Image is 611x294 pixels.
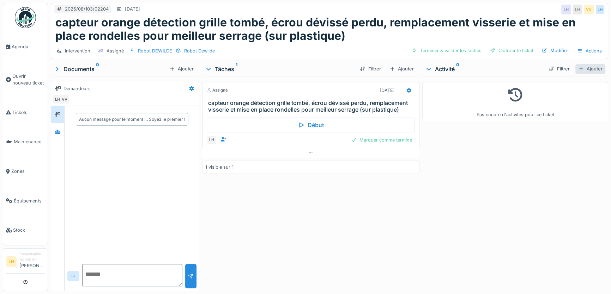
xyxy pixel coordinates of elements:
[12,109,45,116] span: Tickets
[65,6,109,12] div: 2025/08/103/02204
[3,157,48,186] a: Zones
[546,64,573,74] div: Filtrer
[208,100,416,113] h3: capteur orange détection grille tombé, écrou dévissé perdu, remplacement visserie et mise en plac...
[167,64,196,74] div: Ajouter
[573,5,582,14] div: LH
[3,62,48,98] a: Ouvrir nouveau ticket
[236,65,237,73] sup: 1
[456,65,459,73] sup: 0
[3,215,48,245] a: Stock
[3,127,48,157] a: Maintenance
[207,87,228,93] div: Assigné
[12,43,45,50] span: Agenda
[54,65,167,73] div: Documents
[19,251,45,262] div: Responsable technicien
[561,5,571,14] div: LH
[11,168,45,175] span: Zones
[53,94,62,104] div: LH
[3,98,48,127] a: Tickets
[19,251,45,272] li: [PERSON_NAME]
[63,85,91,92] div: Demandeurs
[96,65,99,73] sup: 0
[3,32,48,62] a: Agenda
[425,65,543,73] div: Activité
[574,46,605,56] div: Actions
[348,135,415,145] div: Marquer comme terminé
[487,46,536,55] div: Clôturer le ticket
[409,46,484,55] div: Terminer & valider les tâches
[14,198,45,204] span: Équipements
[207,135,217,145] div: LH
[380,87,395,94] div: [DATE]
[387,64,417,74] div: Ajouter
[205,164,234,170] div: 1 visible sur 1
[595,5,605,14] div: LH
[184,48,215,54] div: Robot Dewilde
[79,116,185,123] div: Aucun message pour le moment … Soyez le premier !
[6,251,45,274] a: LH Responsable technicien[PERSON_NAME]
[6,256,17,267] li: LH
[65,48,90,54] div: Intervention
[575,64,605,74] div: Ajouter
[205,65,354,73] div: Tâches
[60,94,69,104] div: VV
[207,118,415,132] div: Début
[13,227,45,233] span: Stock
[55,16,604,43] h1: capteur orange détection grille tombé, écrou dévissé perdu, remplacement visserie et mise en plac...
[12,73,45,86] span: Ouvrir nouveau ticket
[14,138,45,145] span: Maintenance
[584,5,594,14] div: VV
[125,6,140,12] div: [DATE]
[427,85,604,118] div: Pas encore d'activités pour ce ticket
[138,48,172,54] div: Robot DEWILDE
[357,64,384,74] div: Filtrer
[107,48,124,54] div: Assigné
[15,7,36,28] img: Badge_color-CXgf-gQk.svg
[3,186,48,216] a: Équipements
[539,46,571,55] div: Modifier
